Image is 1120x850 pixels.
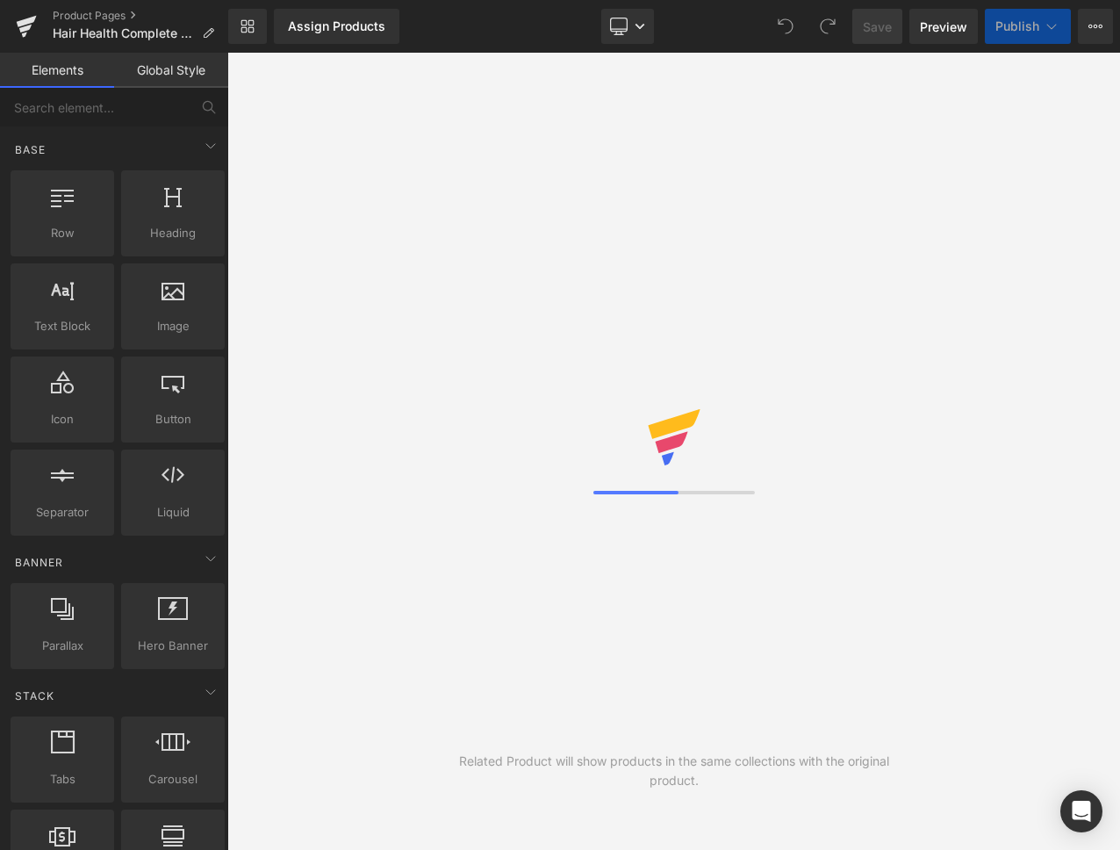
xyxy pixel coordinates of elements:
[13,554,65,571] span: Banner
[53,9,228,23] a: Product Pages
[16,224,109,242] span: Row
[288,19,385,33] div: Assign Products
[1060,790,1102,832] div: Open Intercom Messenger
[1078,9,1113,44] button: More
[16,637,109,655] span: Parallax
[16,503,109,522] span: Separator
[126,317,219,335] span: Image
[16,317,109,335] span: Text Block
[114,53,228,88] a: Global Style
[810,9,845,44] button: Redo
[126,770,219,789] span: Carousel
[228,9,267,44] a: New Library
[920,18,967,36] span: Preview
[53,26,195,40] span: Hair Health Complete Product Page
[909,9,978,44] a: Preview
[995,19,1039,33] span: Publish
[13,141,47,158] span: Base
[863,18,892,36] span: Save
[16,770,109,789] span: Tabs
[450,752,897,790] div: Related Product will show products in the same collections with the original product.
[126,224,219,242] span: Heading
[985,9,1071,44] button: Publish
[126,637,219,655] span: Hero Banner
[126,503,219,522] span: Liquid
[768,9,803,44] button: Undo
[126,410,219,429] span: Button
[16,410,109,429] span: Icon
[13,688,56,704] span: Stack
